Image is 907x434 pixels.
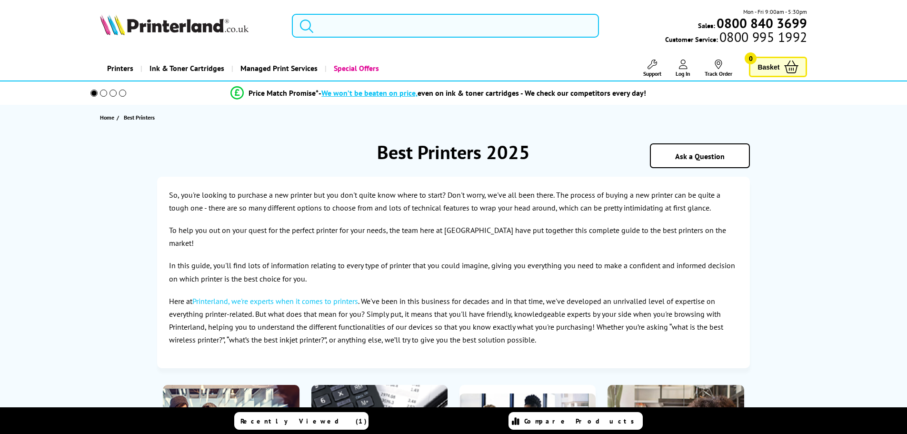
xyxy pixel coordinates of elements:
[643,60,661,77] a: Support
[234,412,369,430] a: Recently Viewed (1)
[321,88,418,98] span: We won’t be beaten on price,
[169,224,738,250] p: To help you out on your quest for the perfect printer for your needs, the team here at [GEOGRAPHI...
[698,21,715,30] span: Sales:
[325,56,386,81] a: Special Offers
[749,57,807,77] a: Basket 0
[169,259,738,285] p: In this guide, you'll find lots of information relating to every type of printer that you could i...
[643,70,661,77] span: Support
[715,19,807,28] a: 0800 840 3699
[665,32,807,44] span: Customer Service:
[319,88,646,98] div: - even on ink & toner cartridges - We check our competitors every day!
[124,112,157,122] a: Best Printers
[78,85,800,101] li: modal_Promise
[100,14,280,37] a: Printerland Logo
[140,56,231,81] a: Ink & Toner Cartridges
[157,140,750,164] h1: Best Printers 2025
[676,70,690,77] span: Log In
[676,60,690,77] a: Log In
[745,52,757,64] span: 0
[717,14,807,32] b: 0800 840 3699
[192,296,358,306] a: Printerland, we're experts when it comes to printers
[124,112,155,122] span: Best Printers
[743,7,807,16] span: Mon - Fri 9:00am - 5:30pm
[100,112,117,122] a: Home
[508,412,643,430] a: Compare Products
[169,189,738,214] p: So, you're looking to purchase a new printer but you don't quite know where to start? Don't worry...
[524,417,639,425] span: Compare Products
[231,56,325,81] a: Managed Print Services
[705,60,732,77] a: Track Order
[675,151,725,161] a: Ask a Question
[757,61,779,73] span: Basket
[249,88,319,98] span: Price Match Promise*
[240,417,367,425] span: Recently Viewed (1)
[100,14,249,35] img: Printerland Logo
[100,112,114,122] span: Home
[169,295,738,347] p: Here at . We've been in this business for decades and in that time, we've developed an unrivalled...
[718,32,807,41] span: 0800 995 1992
[100,56,140,81] a: Printers
[150,56,224,81] span: Ink & Toner Cartridges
